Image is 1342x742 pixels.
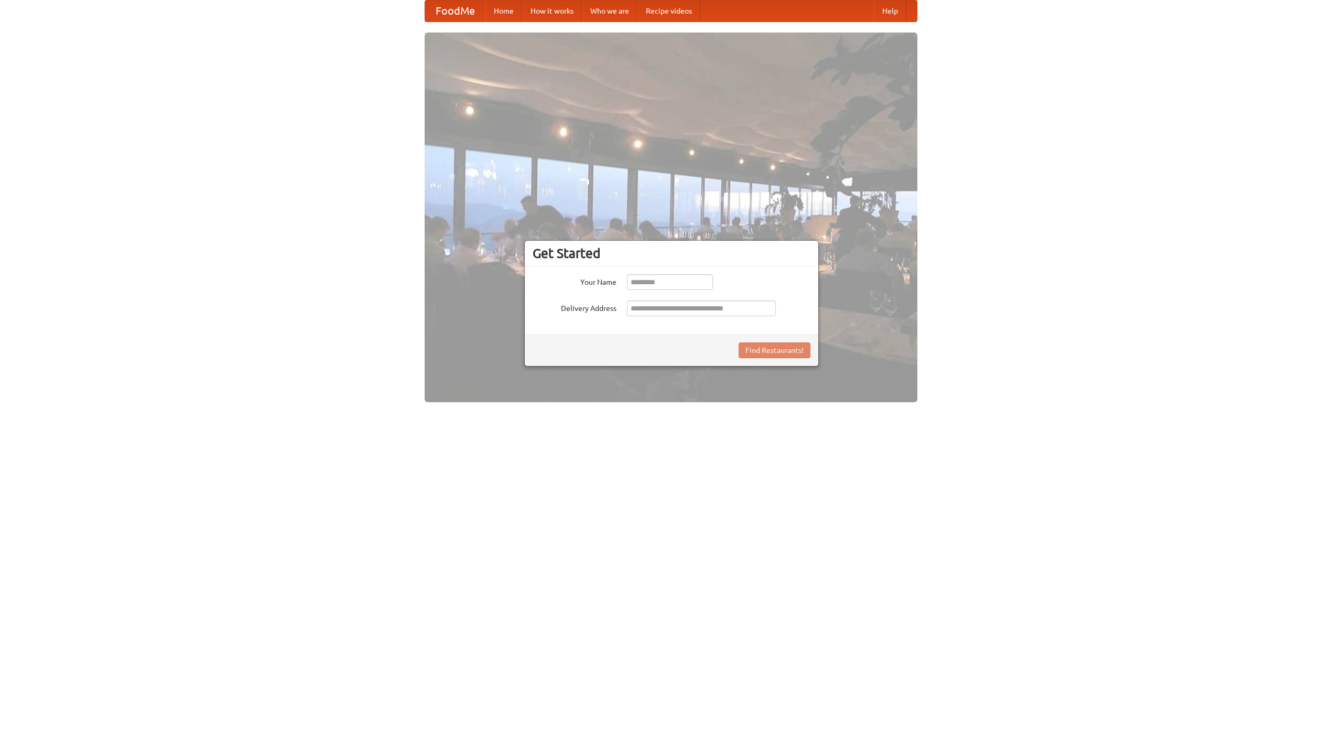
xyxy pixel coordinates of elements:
label: Your Name [533,274,616,287]
h3: Get Started [533,245,810,261]
a: Who we are [582,1,637,21]
a: Home [485,1,522,21]
a: FoodMe [425,1,485,21]
a: Recipe videos [637,1,700,21]
a: Help [874,1,906,21]
a: How it works [522,1,582,21]
button: Find Restaurants! [739,342,810,358]
label: Delivery Address [533,300,616,314]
